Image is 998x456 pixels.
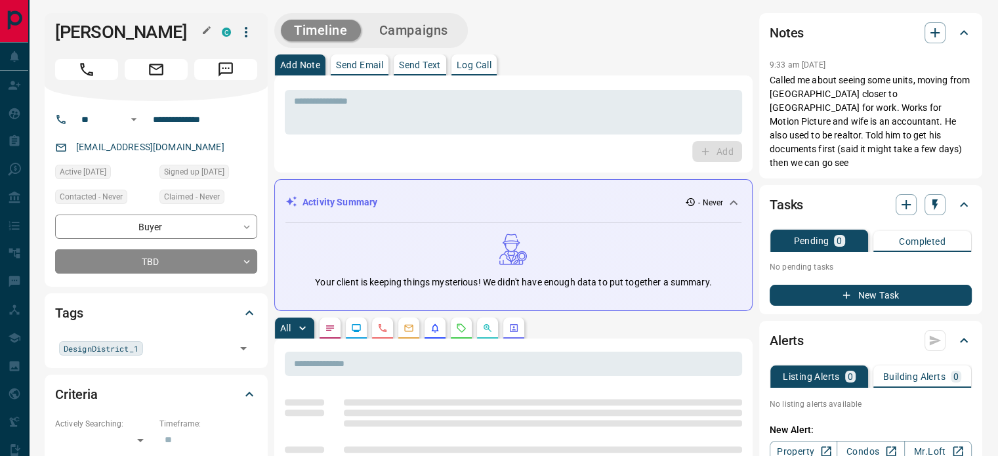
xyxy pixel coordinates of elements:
[280,323,291,333] p: All
[770,325,972,356] div: Alerts
[164,190,220,203] span: Claimed - Never
[770,423,972,437] p: New Alert:
[837,236,842,245] p: 0
[430,323,440,333] svg: Listing Alerts
[770,285,972,306] button: New Task
[55,297,257,329] div: Tags
[953,372,959,381] p: 0
[55,22,202,43] h1: [PERSON_NAME]
[325,323,335,333] svg: Notes
[280,60,320,70] p: Add Note
[285,190,741,215] div: Activity Summary- Never
[159,165,257,183] div: Fri Oct 05 2018
[55,165,153,183] div: Mon Nov 22 2021
[770,60,825,70] p: 9:33 am [DATE]
[60,190,123,203] span: Contacted - Never
[159,418,257,430] p: Timeframe:
[60,165,106,178] span: Active [DATE]
[848,372,853,381] p: 0
[55,59,118,80] span: Call
[482,323,493,333] svg: Opportunities
[770,257,972,277] p: No pending tasks
[55,215,257,239] div: Buyer
[366,20,461,41] button: Campaigns
[770,73,972,170] p: Called me about seeing some units, moving from [GEOGRAPHIC_DATA] closer to [GEOGRAPHIC_DATA] for ...
[281,20,361,41] button: Timeline
[399,60,441,70] p: Send Text
[351,323,362,333] svg: Lead Browsing Activity
[770,189,972,220] div: Tasks
[377,323,388,333] svg: Calls
[509,323,519,333] svg: Agent Actions
[457,60,491,70] p: Log Call
[55,249,257,274] div: TBD
[234,339,253,358] button: Open
[770,398,972,410] p: No listing alerts available
[456,323,467,333] svg: Requests
[302,196,377,209] p: Activity Summary
[770,194,803,215] h2: Tasks
[793,236,829,245] p: Pending
[883,372,946,381] p: Building Alerts
[55,379,257,410] div: Criteria
[194,59,257,80] span: Message
[315,276,711,289] p: Your client is keeping things mysterious! We didn't have enough data to put together a summary.
[55,384,98,405] h2: Criteria
[698,197,723,209] p: - Never
[164,165,224,178] span: Signed up [DATE]
[126,112,142,127] button: Open
[55,418,153,430] p: Actively Searching:
[222,28,231,37] div: condos.ca
[899,237,946,246] p: Completed
[783,372,840,381] p: Listing Alerts
[125,59,188,80] span: Email
[770,330,804,351] h2: Alerts
[64,342,138,355] span: DesignDistrict_1
[770,22,804,43] h2: Notes
[336,60,383,70] p: Send Email
[76,142,224,152] a: [EMAIL_ADDRESS][DOMAIN_NAME]
[770,17,972,49] div: Notes
[55,302,83,323] h2: Tags
[404,323,414,333] svg: Emails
